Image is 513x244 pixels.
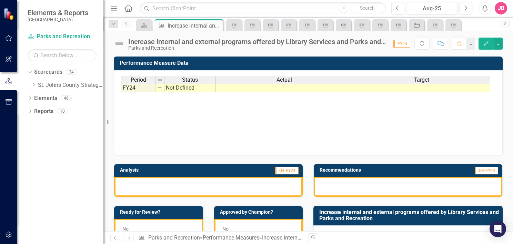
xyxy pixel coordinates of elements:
input: Search ClearPoint... [140,2,386,14]
img: 8DAGhfEEPCf229AAAAAElFTkSuQmCC [157,77,163,83]
a: Elements [34,94,57,102]
img: Not Defined [114,38,125,49]
a: Parks and Recreation [148,234,200,241]
td: FY24 [121,84,155,92]
h3: Approved by Champion? [220,210,300,215]
td: Not Defined [164,84,216,92]
h3: Analysis [120,167,198,173]
a: Scorecards [34,68,62,76]
span: Target [414,77,429,83]
div: Increase internal and external programs offered by Library Services and Parks and Recreation [128,38,386,45]
h3: Performance Measure Data [120,60,499,66]
img: ClearPoint Strategy [3,8,16,20]
h3: Increase internal and external programs offered by Library Services and Parks and Recreation [319,209,499,221]
input: Search Below... [28,49,97,61]
div: 46 [61,95,72,101]
span: Period [131,77,146,83]
span: No [122,226,129,232]
img: 8DAGhfEEPCf229AAAAAElFTkSuQmCC [157,85,162,90]
span: Search [360,5,375,11]
span: Actual [276,77,292,83]
button: Search [350,3,384,13]
a: Reports [34,108,53,115]
span: FY24 [393,40,410,48]
div: Aug-25 [409,4,455,13]
span: Q4-FY24 [275,167,299,174]
a: Performance Measures [203,234,259,241]
div: Parks and Recreation [128,45,386,51]
h3: Ready for Review? [120,210,200,215]
span: Status [182,77,198,83]
span: Q4-FY24 [475,167,498,174]
button: JB [495,2,507,14]
span: Elements & Reports [28,9,88,17]
div: Increase internal and external programs offered by Library Services and Parks and Recreation [262,234,488,241]
button: Aug-25 [406,2,457,14]
h3: Recommendations [320,167,433,173]
span: No [222,226,229,232]
div: Increase internal and external programs offered by Library Services and Parks and Recreation [168,21,222,30]
div: » » [138,234,303,242]
div: 24 [66,69,77,75]
div: Open Intercom Messenger [490,221,506,237]
small: [GEOGRAPHIC_DATA] [28,17,88,22]
a: Parks and Recreation [28,33,97,41]
div: 10 [57,108,68,114]
a: St. Johns County Strategic Plan [38,81,103,89]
